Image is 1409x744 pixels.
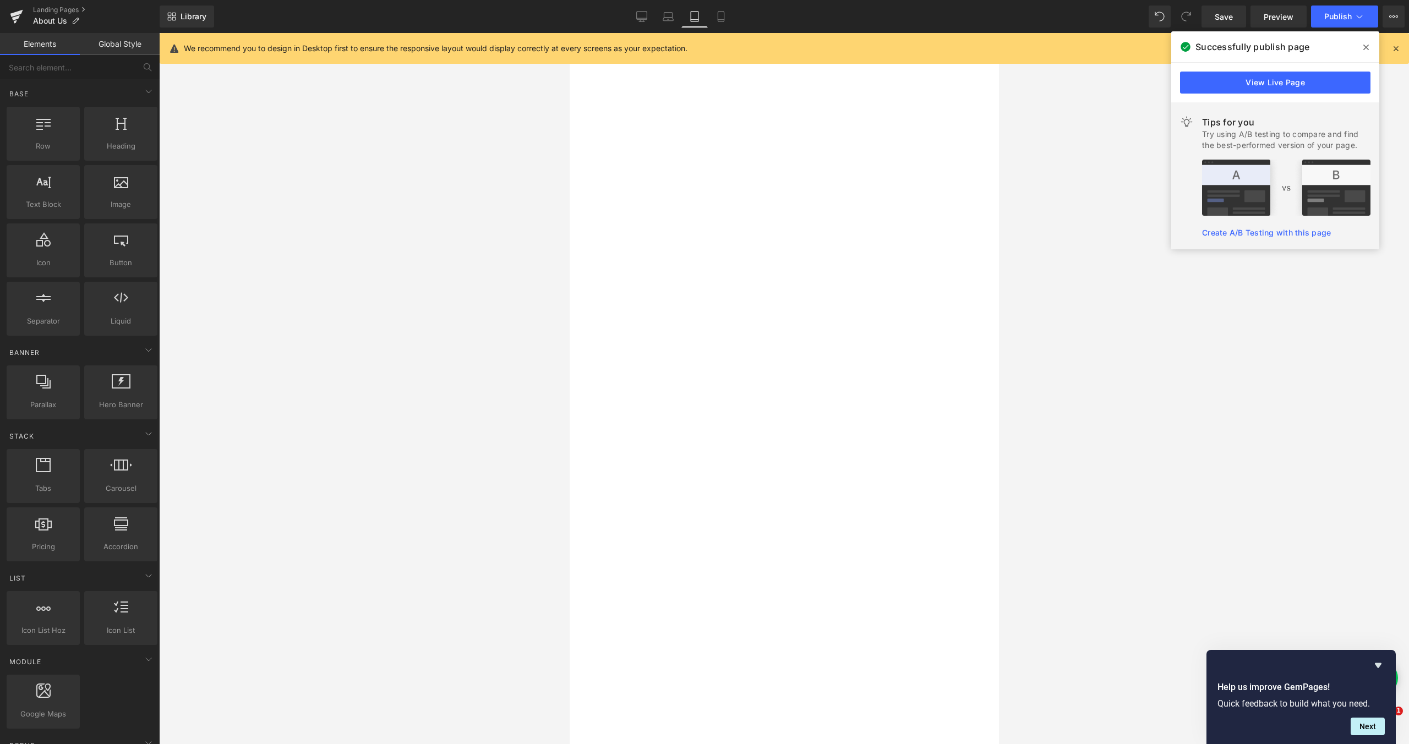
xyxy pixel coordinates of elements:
[1351,718,1385,735] button: Next question
[1383,6,1405,28] button: More
[88,257,154,269] span: Button
[10,708,77,720] span: Google Maps
[1215,11,1233,23] span: Save
[1311,6,1378,28] button: Publish
[10,140,77,152] span: Row
[88,483,154,494] span: Carousel
[1202,228,1331,237] a: Create A/B Testing with this page
[708,6,734,28] a: Mobile
[1202,160,1370,216] img: tip.png
[8,431,35,441] span: Stack
[1195,40,1309,53] span: Successfully publish page
[8,657,42,667] span: Module
[10,257,77,269] span: Icon
[1175,6,1197,28] button: Redo
[1180,116,1193,129] img: light.svg
[88,140,154,152] span: Heading
[80,33,160,55] a: Global Style
[88,541,154,552] span: Accordion
[88,399,154,411] span: Hero Banner
[1149,6,1171,28] button: Undo
[184,42,687,54] p: We recommend you to design in Desktop first to ensure the responsive layout would display correct...
[10,483,77,494] span: Tabs
[10,399,77,411] span: Parallax
[629,6,655,28] a: Desktop
[10,541,77,552] span: Pricing
[1217,659,1385,735] div: Help us improve GemPages!
[655,6,681,28] a: Laptop
[1372,659,1385,672] button: Hide survey
[1324,12,1352,21] span: Publish
[1264,11,1293,23] span: Preview
[1202,116,1370,129] div: Tips for you
[160,6,214,28] a: New Library
[10,315,77,327] span: Separator
[88,625,154,636] span: Icon List
[8,573,27,583] span: List
[8,347,41,358] span: Banner
[1180,72,1370,94] a: View Live Page
[33,6,160,14] a: Landing Pages
[88,199,154,210] span: Image
[1217,681,1385,694] h2: Help us improve GemPages!
[88,315,154,327] span: Liquid
[1217,698,1385,709] p: Quick feedback to build what you need.
[681,6,708,28] a: Tablet
[1394,707,1403,715] span: 1
[8,89,30,99] span: Base
[181,12,206,21] span: Library
[1250,6,1307,28] a: Preview
[10,199,77,210] span: Text Block
[10,625,77,636] span: Icon List Hoz
[33,17,67,25] span: About Us
[1202,129,1370,151] div: Try using A/B testing to compare and find the best-performed version of your page.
